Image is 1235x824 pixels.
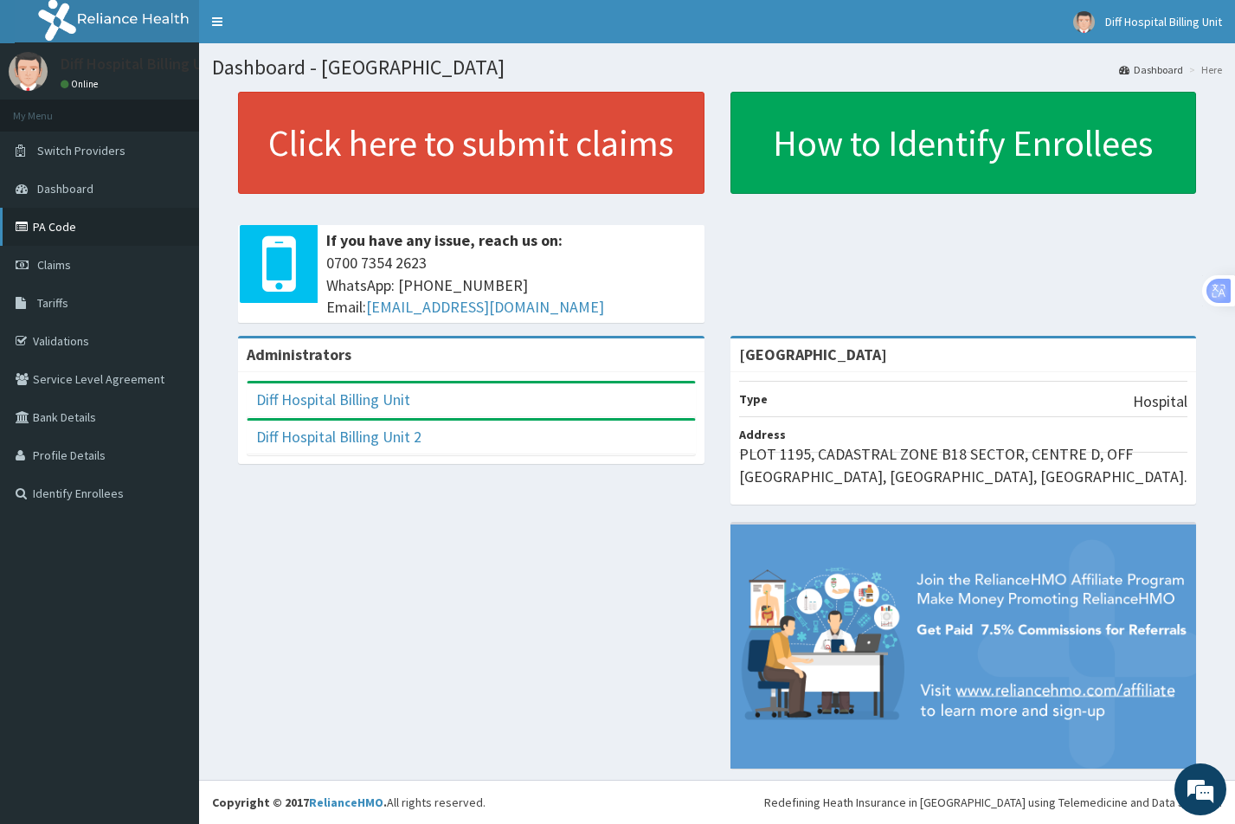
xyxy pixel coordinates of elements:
[366,297,604,317] a: [EMAIL_ADDRESS][DOMAIN_NAME]
[247,344,351,364] b: Administrators
[212,56,1222,79] h1: Dashboard - [GEOGRAPHIC_DATA]
[1133,390,1187,413] p: Hospital
[37,143,125,158] span: Switch Providers
[739,391,768,407] b: Type
[238,92,704,194] a: Click here to submit claims
[739,443,1188,487] p: PLOT 1195, CADASTRAL ZONE B18 SECTOR, CENTRE D, OFF [GEOGRAPHIC_DATA], [GEOGRAPHIC_DATA], [GEOGRA...
[199,780,1235,824] footer: All rights reserved.
[326,230,563,250] b: If you have any issue, reach us on:
[1185,62,1222,77] li: Here
[37,295,68,311] span: Tariffs
[730,525,1197,769] img: provider-team-banner.png
[212,795,387,810] strong: Copyright © 2017 .
[61,78,102,90] a: Online
[739,427,786,442] b: Address
[256,389,410,409] a: Diff Hospital Billing Unit
[61,56,222,72] p: Diff Hospital Billing Unit
[739,344,887,364] strong: [GEOGRAPHIC_DATA]
[1073,11,1095,33] img: User Image
[326,252,696,319] span: 0700 7354 2623 WhatsApp: [PHONE_NUMBER] Email:
[309,795,383,810] a: RelianceHMO
[37,181,93,196] span: Dashboard
[9,52,48,91] img: User Image
[37,257,71,273] span: Claims
[1119,62,1183,77] a: Dashboard
[1105,14,1222,29] span: Diff Hospital Billing Unit
[256,427,421,447] a: Diff Hospital Billing Unit 2
[764,794,1222,811] div: Redefining Heath Insurance in [GEOGRAPHIC_DATA] using Telemedicine and Data Science!
[730,92,1197,194] a: How to Identify Enrollees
